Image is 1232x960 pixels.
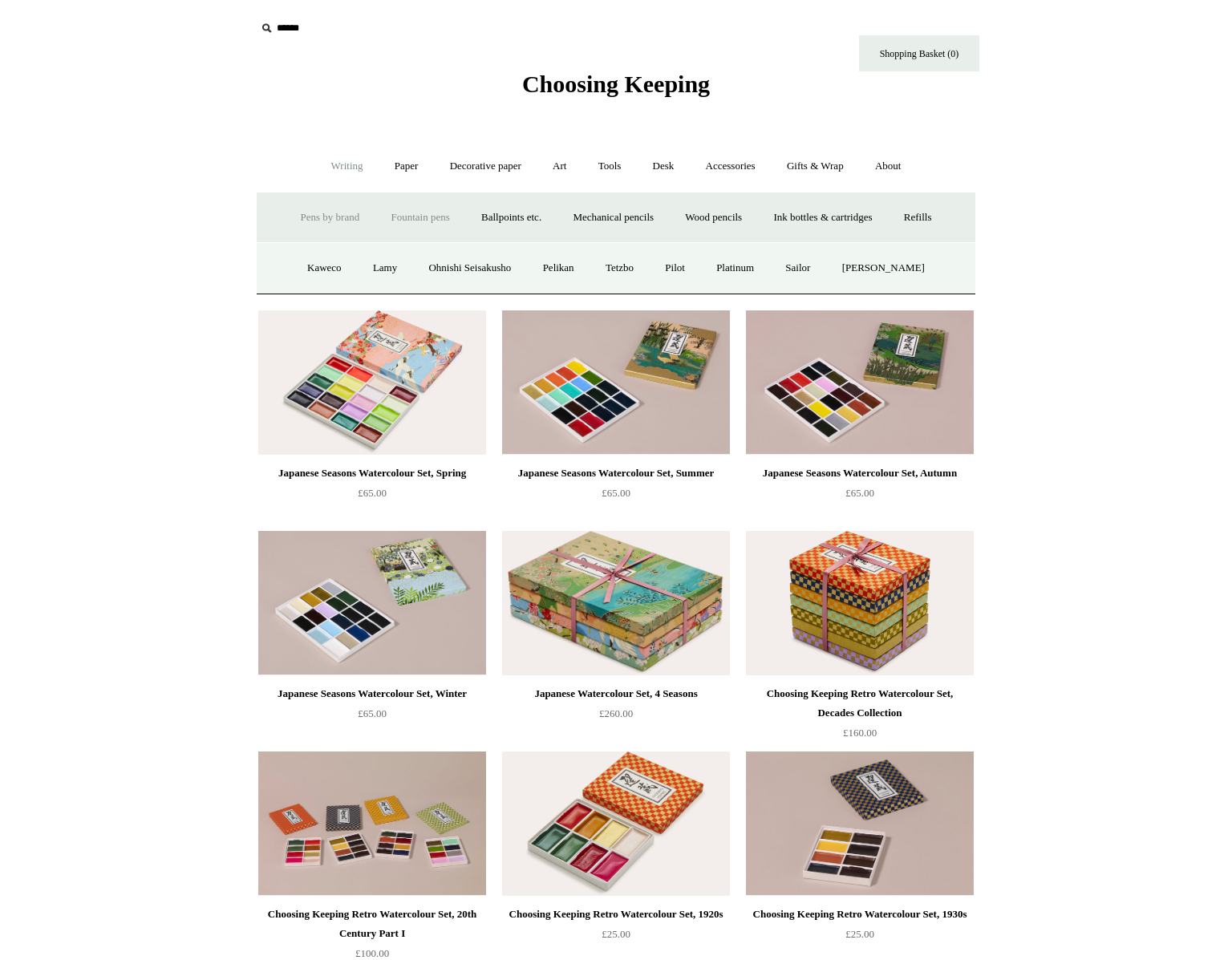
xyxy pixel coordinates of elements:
[538,145,581,188] a: Art
[522,71,710,97] span: Choosing Keeping
[702,247,768,290] a: Platinum
[436,145,536,188] a: Decorative paper
[293,247,356,290] a: Kaweco
[746,684,974,750] a: Choosing Keeping Retro Watercolour Set, Decades Collection £160.00
[599,707,633,719] span: £260.00
[602,928,630,940] span: £25.00
[746,310,974,455] img: Japanese Seasons Watercolour Set, Autumn
[502,751,730,896] a: Choosing Keeping Retro Watercolour Set, 1920s Choosing Keeping Retro Watercolour Set, 1920s
[502,751,730,896] img: Choosing Keeping Retro Watercolour Set, 1920s
[506,905,726,924] div: Choosing Keeping Retro Watercolour Set, 1920s
[584,145,636,188] a: Tools
[506,464,726,483] div: Japanese Seasons Watercolour Set, Summer
[746,751,974,896] img: Choosing Keeping Retro Watercolour Set, 1930s
[859,35,979,71] a: Shopping Basket (0)
[355,947,389,959] span: £100.00
[502,531,730,675] a: Japanese Watercolour Set, 4 Seasons Japanese Watercolour Set, 4 Seasons
[358,487,387,499] span: £65.00
[638,145,689,188] a: Desk
[506,684,726,703] div: Japanese Watercolour Set, 4 Seasons
[317,145,378,188] a: Writing
[258,464,486,529] a: Japanese Seasons Watercolour Set, Spring £65.00
[522,83,710,95] a: Choosing Keeping
[771,247,825,290] a: Sailor
[258,310,486,455] img: Japanese Seasons Watercolour Set, Spring
[746,310,974,455] a: Japanese Seasons Watercolour Set, Autumn Japanese Seasons Watercolour Set, Autumn
[262,464,482,483] div: Japanese Seasons Watercolour Set, Spring
[691,145,770,188] a: Accessories
[845,487,874,499] span: £65.00
[502,310,730,455] img: Japanese Seasons Watercolour Set, Summer
[529,247,589,290] a: Pelikan
[502,310,730,455] a: Japanese Seasons Watercolour Set, Summer Japanese Seasons Watercolour Set, Summer
[750,684,970,723] div: Choosing Keeping Retro Watercolour Set, Decades Collection
[746,751,974,896] a: Choosing Keeping Retro Watercolour Set, 1930s Choosing Keeping Retro Watercolour Set, 1930s
[746,531,974,675] img: Choosing Keeping Retro Watercolour Set, Decades Collection
[358,707,387,719] span: £65.00
[602,487,630,499] span: £65.00
[843,727,877,739] span: £160.00
[591,247,648,290] a: Tetzbo
[558,196,668,239] a: Mechanical pencils
[262,905,482,943] div: Choosing Keeping Retro Watercolour Set, 20th Century Part I
[258,531,486,675] a: Japanese Seasons Watercolour Set, Winter Japanese Seasons Watercolour Set, Winter
[772,145,858,188] a: Gifts & Wrap
[258,684,486,750] a: Japanese Seasons Watercolour Set, Winter £65.00
[750,464,970,483] div: Japanese Seasons Watercolour Set, Autumn
[845,928,874,940] span: £25.00
[258,531,486,675] img: Japanese Seasons Watercolour Set, Winter
[750,905,970,924] div: Choosing Keeping Retro Watercolour Set, 1930s
[376,196,464,239] a: Fountain pens
[380,145,433,188] a: Paper
[759,196,886,239] a: Ink bottles & cartridges
[828,247,939,290] a: [PERSON_NAME]
[890,196,946,239] a: Refills
[746,531,974,675] a: Choosing Keeping Retro Watercolour Set, Decades Collection Choosing Keeping Retro Watercolour Set...
[650,247,699,290] a: Pilot
[286,196,375,239] a: Pens by brand
[414,247,525,290] a: Ohnishi Seisakusho
[502,464,730,529] a: Japanese Seasons Watercolour Set, Summer £65.00
[258,751,486,896] img: Choosing Keeping Retro Watercolour Set, 20th Century Part I
[258,310,486,455] a: Japanese Seasons Watercolour Set, Spring Japanese Seasons Watercolour Set, Spring
[502,684,730,750] a: Japanese Watercolour Set, 4 Seasons £260.00
[502,531,730,675] img: Japanese Watercolour Set, 4 Seasons
[746,464,974,529] a: Japanese Seasons Watercolour Set, Autumn £65.00
[467,196,556,239] a: Ballpoints etc.
[262,684,482,703] div: Japanese Seasons Watercolour Set, Winter
[359,247,411,290] a: Lamy
[671,196,756,239] a: Wood pencils
[258,751,486,896] a: Choosing Keeping Retro Watercolour Set, 20th Century Part I Choosing Keeping Retro Watercolour Se...
[861,145,916,188] a: About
